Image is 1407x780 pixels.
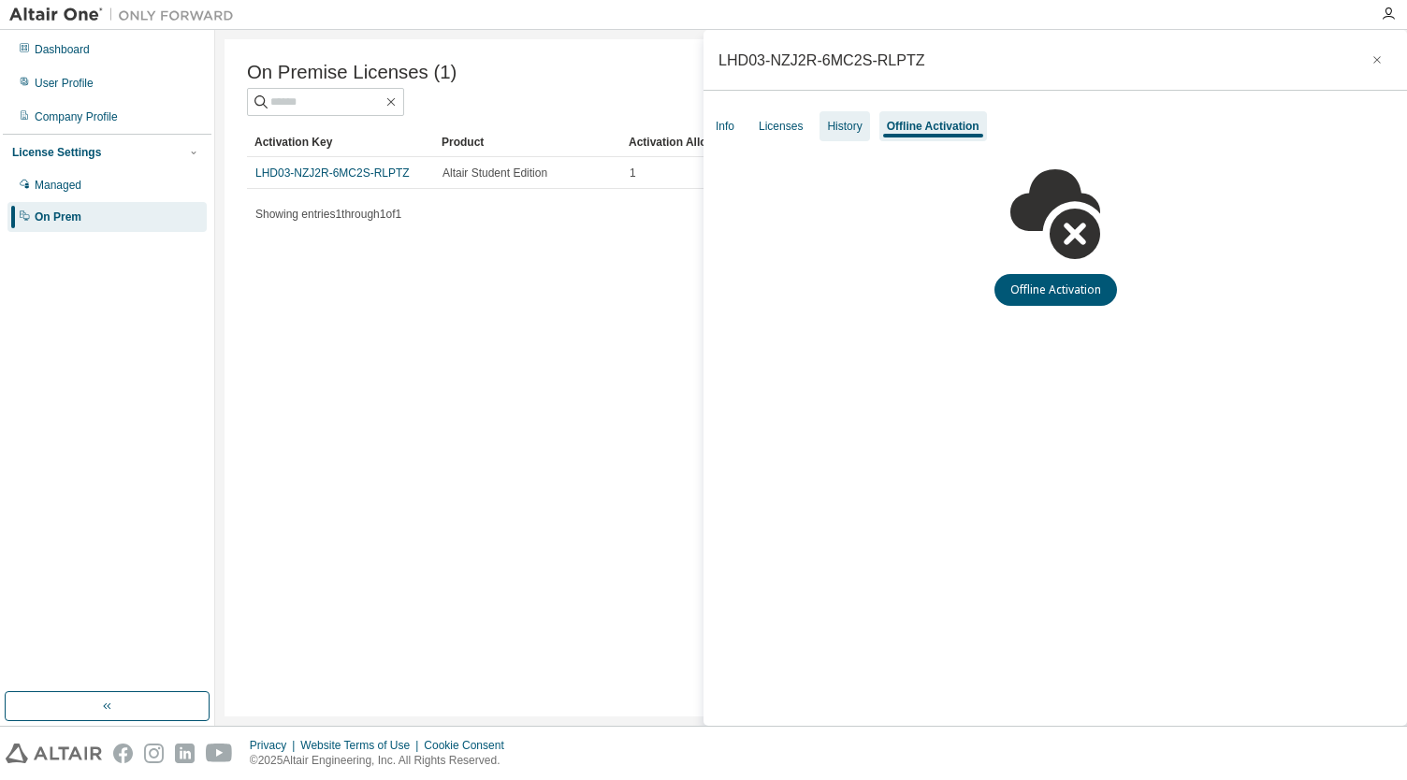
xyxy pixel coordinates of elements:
[35,209,81,224] div: On Prem
[827,119,862,134] div: History
[887,119,979,134] div: Offline Activation
[35,178,81,193] div: Managed
[35,42,90,57] div: Dashboard
[9,6,243,24] img: Altair One
[629,127,801,157] div: Activation Allowed
[175,744,195,763] img: linkedin.svg
[255,208,401,221] span: Showing entries 1 through 1 of 1
[254,127,427,157] div: Activation Key
[250,753,515,769] p: © 2025 Altair Engineering, Inc. All Rights Reserved.
[250,738,300,753] div: Privacy
[113,744,133,763] img: facebook.svg
[206,744,233,763] img: youtube.svg
[759,119,803,134] div: Licenses
[442,127,614,157] div: Product
[255,166,410,180] a: LHD03-NZJ2R-6MC2S-RLPTZ
[424,738,515,753] div: Cookie Consent
[35,109,118,124] div: Company Profile
[6,744,102,763] img: altair_logo.svg
[630,166,636,181] span: 1
[144,744,164,763] img: instagram.svg
[718,52,925,67] div: LHD03-NZJ2R-6MC2S-RLPTZ
[716,119,734,134] div: Info
[247,62,457,83] span: On Premise Licenses (1)
[442,166,547,181] span: Altair Student Edition
[12,145,101,160] div: License Settings
[300,738,424,753] div: Website Terms of Use
[994,274,1117,306] button: Offline Activation
[35,76,94,91] div: User Profile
